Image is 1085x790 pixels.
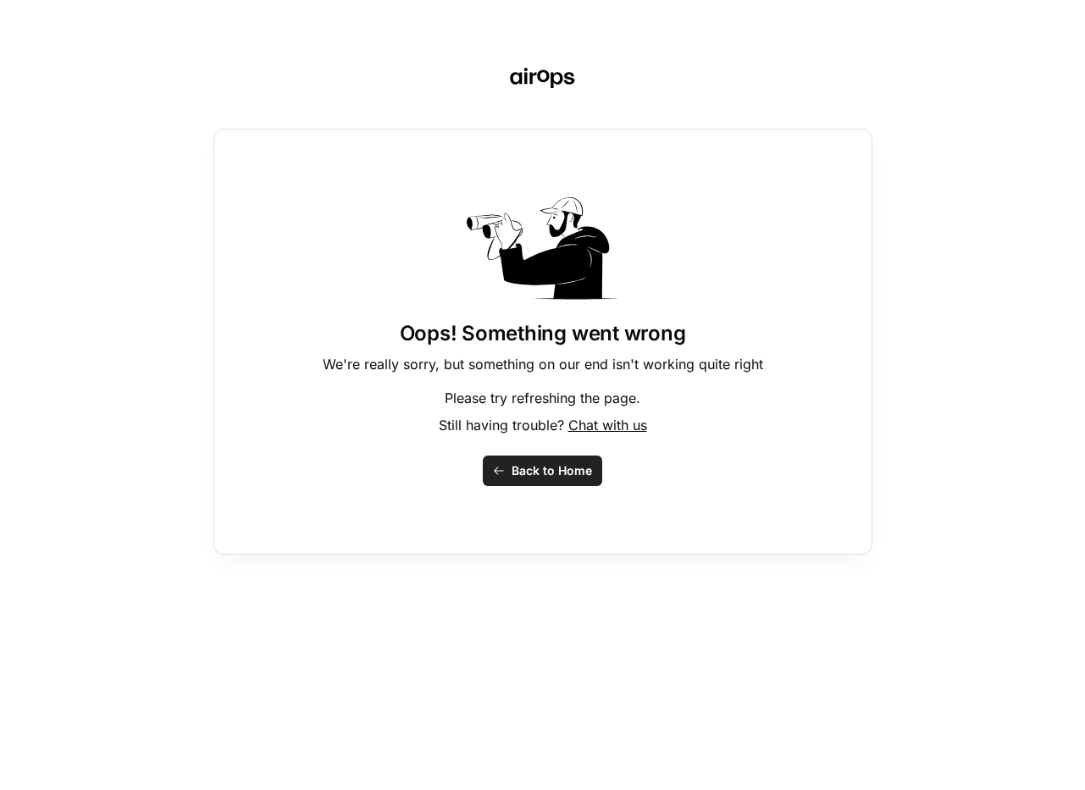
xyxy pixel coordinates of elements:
[323,354,763,374] p: We're really sorry, but something on our end isn't working quite right
[439,415,647,435] p: Still having trouble?
[568,417,647,434] span: Chat with us
[400,320,686,347] h1: Oops! Something went wrong
[483,456,602,486] button: Back to Home
[512,462,592,479] span: Back to Home
[445,388,640,408] p: Please try refreshing the page.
